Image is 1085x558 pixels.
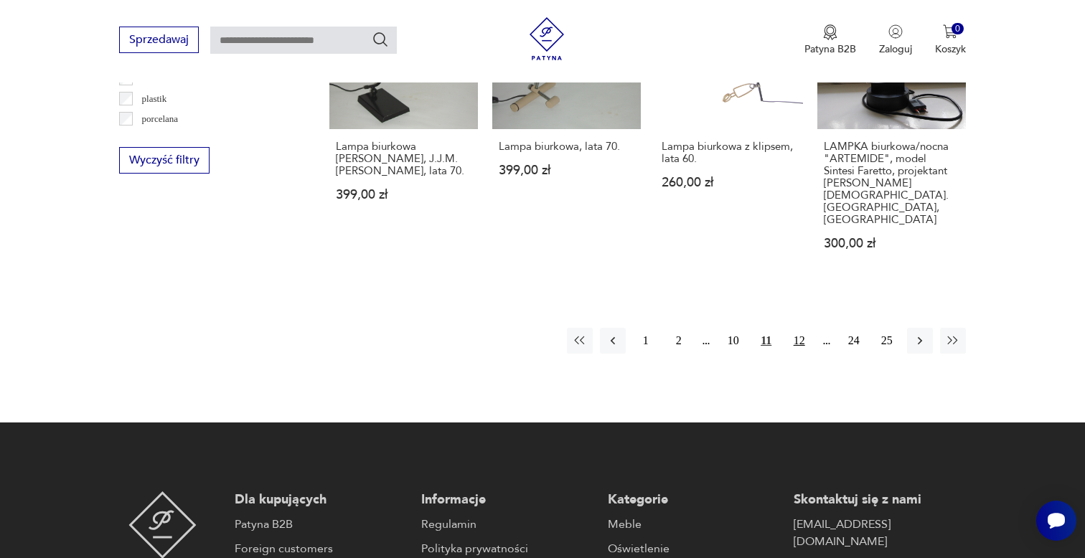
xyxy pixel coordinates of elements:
button: 10 [720,328,746,354]
h3: Lampa biurkowa z klipsem, lata 60. [662,141,797,165]
p: plastik [142,91,167,107]
a: [EMAIL_ADDRESS][DOMAIN_NAME] [794,516,966,550]
a: Oświetlenie [608,540,780,557]
img: Patyna - sklep z meblami i dekoracjami vintage [525,17,568,60]
a: Meble [608,516,780,533]
button: Sprzedawaj [119,27,199,53]
h3: Lampa biurkowa, lata 70. [499,141,634,153]
a: Patyna B2B [235,516,407,533]
button: Wyczyść filtry [119,147,210,174]
p: Informacje [421,491,593,509]
button: 11 [753,328,779,354]
p: Zaloguj [879,42,912,56]
button: Zaloguj [879,24,912,56]
h3: LAMPKA biurkowa/nocna "ARTEMIDE", model Sintesi Faretto, projektant [PERSON_NAME][DEMOGRAPHIC_DAT... [824,141,959,226]
img: Ikona koszyka [943,24,957,39]
p: Koszyk [935,42,966,56]
h3: Lampa biurkowa [PERSON_NAME], J.J.M. [PERSON_NAME], lata 70. [336,141,471,177]
a: Regulamin [421,516,593,533]
p: Patyna B2B [804,42,856,56]
a: Sprzedawaj [119,36,199,46]
a: Polityka prywatności [421,540,593,557]
p: 260,00 zł [662,176,797,189]
p: porcelana [142,111,179,127]
button: Patyna B2B [804,24,856,56]
button: 24 [841,328,867,354]
p: Kategorie [608,491,780,509]
button: 25 [874,328,900,354]
p: Skontaktuj się z nami [794,491,966,509]
a: Foreign customers [235,540,407,557]
a: Ikona medaluPatyna B2B [804,24,856,56]
button: 0Koszyk [935,24,966,56]
p: 300,00 zł [824,237,959,250]
img: Ikonka użytkownika [888,24,903,39]
p: porcelit [142,131,171,147]
button: Szukaj [372,31,389,48]
p: 399,00 zł [336,189,471,201]
button: 2 [666,328,692,354]
button: 1 [633,328,659,354]
p: Dla kupujących [235,491,407,509]
p: 399,00 zł [499,164,634,176]
iframe: Smartsupp widget button [1036,501,1076,541]
img: Ikona medalu [823,24,837,40]
button: 12 [786,328,812,354]
div: 0 [952,23,964,35]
